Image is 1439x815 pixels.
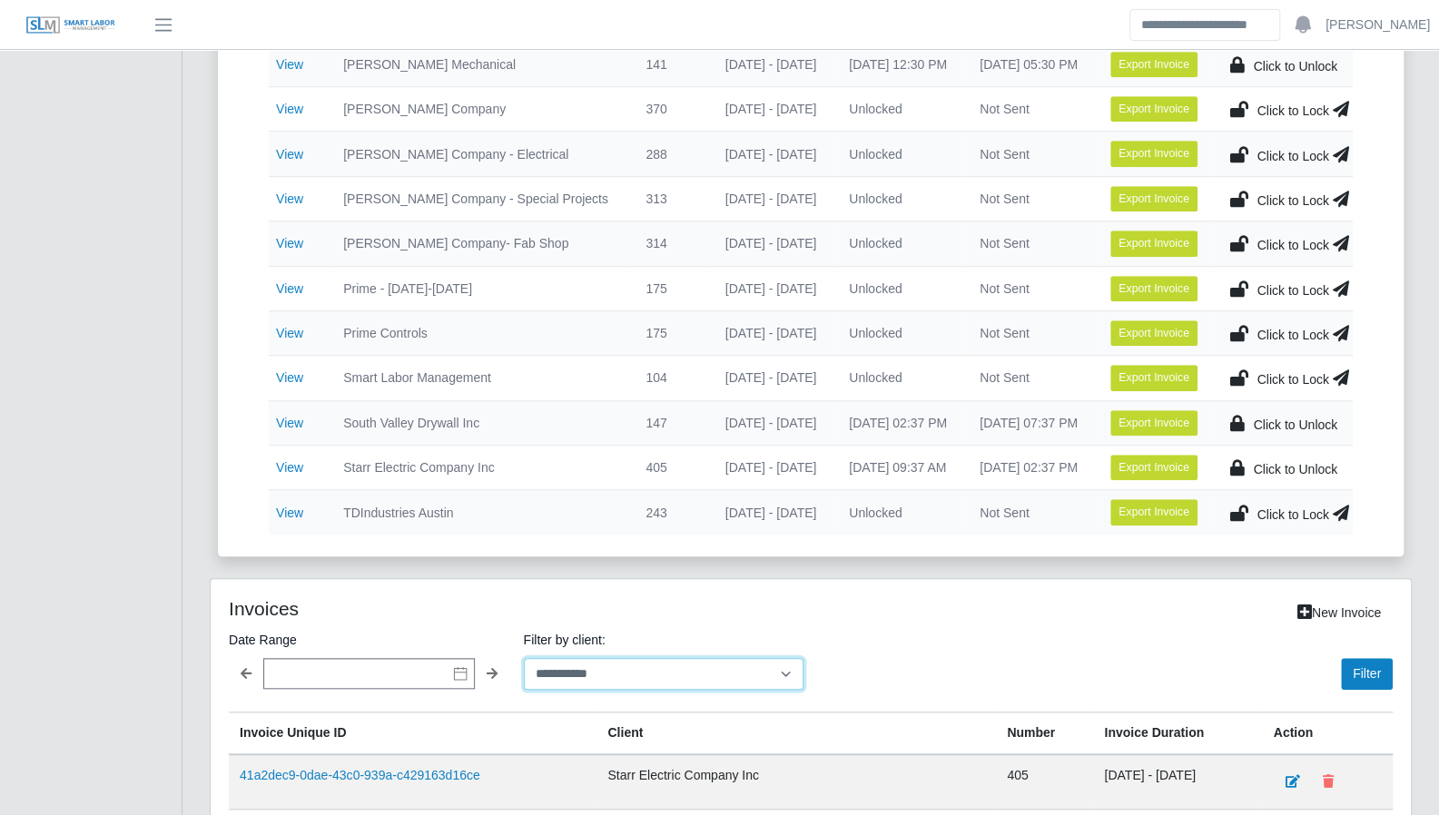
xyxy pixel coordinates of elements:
[631,266,710,310] td: 175
[834,400,965,445] td: [DATE] 02:37 PM
[329,132,631,176] td: [PERSON_NAME] Company - Electrical
[276,506,303,520] a: View
[229,629,509,651] label: Date Range
[834,266,965,310] td: Unlocked
[276,147,303,162] a: View
[329,221,631,266] td: [PERSON_NAME] Company- Fab Shop
[711,42,834,86] td: [DATE] - [DATE]
[834,87,965,132] td: Unlocked
[1110,499,1198,525] button: Export Invoice
[1341,658,1393,690] button: Filter
[965,221,1096,266] td: Not Sent
[1110,96,1198,122] button: Export Invoice
[631,132,710,176] td: 288
[631,400,710,445] td: 147
[965,310,1096,355] td: Not Sent
[711,356,834,400] td: [DATE] - [DATE]
[329,400,631,445] td: South Valley Drywall Inc
[1110,455,1198,480] button: Export Invoice
[1262,712,1393,754] th: Action
[965,132,1096,176] td: Not Sent
[834,446,965,490] td: [DATE] 09:37 AM
[1257,328,1328,342] span: Click to Lock
[1257,507,1328,522] span: Click to Lock
[711,176,834,221] td: [DATE] - [DATE]
[834,132,965,176] td: Unlocked
[711,132,834,176] td: [DATE] - [DATE]
[965,400,1096,445] td: [DATE] 07:37 PM
[711,221,834,266] td: [DATE] - [DATE]
[1110,141,1198,166] button: Export Invoice
[1257,103,1328,118] span: Click to Lock
[834,356,965,400] td: Unlocked
[1110,410,1198,436] button: Export Invoice
[965,176,1096,221] td: Not Sent
[276,102,303,116] a: View
[1257,283,1328,298] span: Click to Lock
[1110,186,1198,211] button: Export Invoice
[329,490,631,535] td: TDIndustries Austin
[965,446,1096,490] td: [DATE] 02:37 PM
[1257,372,1328,387] span: Click to Lock
[965,490,1096,535] td: Not Sent
[711,446,834,490] td: [DATE] - [DATE]
[996,754,1093,810] td: 405
[631,446,710,490] td: 405
[631,356,710,400] td: 104
[834,42,965,86] td: [DATE] 12:30 PM
[1253,462,1337,476] span: Click to Unlock
[631,490,710,535] td: 243
[711,490,834,535] td: [DATE] - [DATE]
[631,310,710,355] td: 175
[631,87,710,132] td: 370
[596,754,996,810] td: Starr Electric Company Inc
[229,712,596,754] th: Invoice Unique ID
[631,176,710,221] td: 313
[1093,754,1262,810] td: [DATE] - [DATE]
[276,281,303,296] a: View
[1110,320,1198,346] button: Export Invoice
[329,310,631,355] td: Prime Controls
[25,15,116,35] img: SLM Logo
[329,87,631,132] td: [PERSON_NAME] Company
[711,400,834,445] td: [DATE] - [DATE]
[276,370,303,385] a: View
[834,310,965,355] td: Unlocked
[329,356,631,400] td: Smart Labor Management
[834,221,965,266] td: Unlocked
[276,57,303,72] a: View
[1257,238,1328,252] span: Click to Lock
[276,460,303,475] a: View
[1326,15,1430,34] a: [PERSON_NAME]
[276,326,303,340] a: View
[1129,9,1280,41] input: Search
[834,176,965,221] td: Unlocked
[1257,193,1328,208] span: Click to Lock
[276,416,303,430] a: View
[1286,597,1393,629] a: New Invoice
[631,42,710,86] td: 141
[276,191,303,206] a: View
[329,176,631,221] td: [PERSON_NAME] Company - Special Projects
[1253,417,1337,432] span: Click to Unlock
[1110,52,1198,77] button: Export Invoice
[329,446,631,490] td: Starr Electric Company Inc
[1110,231,1198,256] button: Export Invoice
[329,266,631,310] td: Prime - [DATE]-[DATE]
[965,266,1096,310] td: Not Sent
[965,42,1096,86] td: [DATE] 05:30 PM
[711,87,834,132] td: [DATE] - [DATE]
[240,768,480,782] a: 41a2dec9-0dae-43c0-939a-c429163d16ce
[711,266,834,310] td: [DATE] - [DATE]
[631,221,710,266] td: 314
[1110,365,1198,390] button: Export Invoice
[229,597,698,620] h4: Invoices
[1110,276,1198,301] button: Export Invoice
[524,629,804,651] label: Filter by client:
[1253,59,1337,74] span: Click to Unlock
[1093,712,1262,754] th: Invoice Duration
[965,356,1096,400] td: Not Sent
[329,42,631,86] td: [PERSON_NAME] Mechanical
[965,87,1096,132] td: Not Sent
[596,712,996,754] th: Client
